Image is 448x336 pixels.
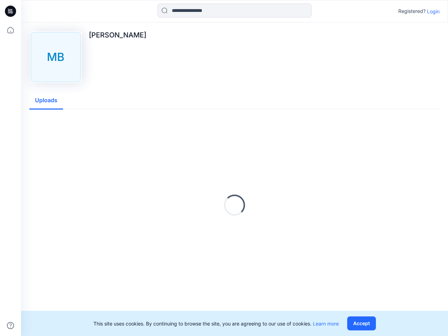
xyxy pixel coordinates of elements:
p: [PERSON_NAME] [89,31,146,39]
p: This site uses cookies. By continuing to browse the site, you are agreeing to our use of cookies. [93,320,339,327]
p: Login [427,8,440,15]
a: Learn more [313,321,339,327]
p: Registered? [398,7,426,15]
button: Accept [347,316,376,330]
button: Uploads [29,92,63,110]
div: MB [31,32,80,82]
